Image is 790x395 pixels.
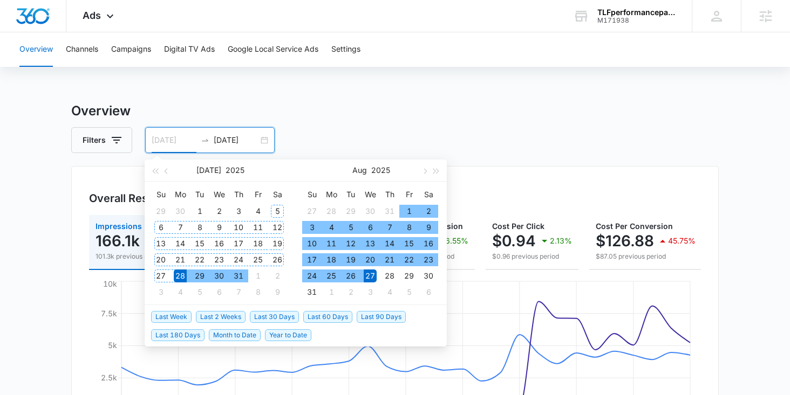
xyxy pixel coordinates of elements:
td: 2025-07-03 [229,203,248,219]
div: 31 [232,269,245,282]
td: 2025-07-21 [171,252,190,268]
p: 26.55% [440,237,468,245]
div: 25 [251,253,264,266]
span: Impressions [96,221,142,231]
div: 29 [193,269,206,282]
div: 1 [193,205,206,218]
td: 2025-06-30 [171,203,190,219]
th: Su [151,186,171,203]
td: 2025-08-27 [360,268,380,284]
div: 2 [213,205,226,218]
td: 2025-08-25 [322,268,341,284]
td: 2025-08-08 [248,284,268,300]
td: 2025-07-07 [171,219,190,235]
button: Aug [352,160,367,181]
div: 5 [193,286,206,299]
div: 27 [305,205,318,218]
td: 2025-08-03 [302,219,322,235]
td: 2025-08-09 [419,219,438,235]
div: 6 [422,286,435,299]
button: [DATE] [196,160,221,181]
td: 2025-07-31 [380,203,399,219]
th: Th [380,186,399,203]
div: 14 [174,237,187,250]
div: 5 [403,286,416,299]
div: 17 [305,253,318,266]
div: 8 [193,221,206,234]
p: 166.1k [96,232,140,250]
tspan: 2.5k [101,373,117,382]
td: 2025-08-22 [399,252,419,268]
td: 2025-08-21 [380,252,399,268]
td: 2025-07-28 [171,268,190,284]
div: 20 [154,253,167,266]
td: 2025-08-31 [302,284,322,300]
td: 2025-08-05 [190,284,209,300]
div: 27 [364,269,377,282]
p: $0.94 [492,232,536,250]
td: 2025-08-13 [360,235,380,252]
div: 24 [232,253,245,266]
td: 2025-07-15 [190,235,209,252]
div: 7 [232,286,245,299]
td: 2025-09-06 [419,284,438,300]
td: 2025-08-29 [399,268,419,284]
div: 31 [383,205,396,218]
div: 9 [213,221,226,234]
td: 2025-07-12 [268,219,287,235]
span: Month to Date [209,329,261,341]
div: 2 [271,269,284,282]
th: Th [229,186,248,203]
div: 19 [271,237,284,250]
div: 22 [193,253,206,266]
div: 1 [403,205,416,218]
td: 2025-08-07 [229,284,248,300]
td: 2025-07-10 [229,219,248,235]
div: 2 [344,286,357,299]
div: 12 [271,221,284,234]
p: $0.96 previous period [492,252,572,261]
div: 25 [325,269,338,282]
input: End date [214,134,258,146]
span: Last 180 Days [151,329,205,341]
td: 2025-08-26 [341,268,360,284]
td: 2025-08-02 [419,203,438,219]
div: 12 [344,237,357,250]
td: 2025-08-02 [268,268,287,284]
td: 2025-07-04 [248,203,268,219]
td: 2025-07-19 [268,235,287,252]
div: 4 [383,286,396,299]
p: $87.05 previous period [596,252,696,261]
p: 101.3k previous period [96,252,183,261]
td: 2025-07-27 [302,203,322,219]
td: 2025-07-30 [360,203,380,219]
td: 2025-07-09 [209,219,229,235]
button: Filters [71,127,132,153]
button: Channels [66,32,98,67]
td: 2025-07-28 [322,203,341,219]
td: 2025-07-20 [151,252,171,268]
div: 26 [271,253,284,266]
div: 9 [271,286,284,299]
button: Google Local Service Ads [228,32,318,67]
th: We [209,186,229,203]
span: Last 30 Days [250,311,299,323]
td: 2025-08-10 [302,235,322,252]
td: 2025-07-18 [248,235,268,252]
div: 15 [403,237,416,250]
td: 2025-08-04 [171,284,190,300]
td: 2025-08-07 [380,219,399,235]
td: 2025-07-25 [248,252,268,268]
td: 2025-07-02 [209,203,229,219]
tspan: 10k [103,279,117,288]
td: 2025-08-01 [248,268,268,284]
h3: Overview [71,101,719,121]
button: Digital TV Ads [164,32,215,67]
td: 2025-08-20 [360,252,380,268]
div: 30 [364,205,377,218]
div: 13 [364,237,377,250]
div: 10 [232,221,245,234]
p: 45.75% [668,237,696,245]
span: to [201,136,209,144]
div: 18 [251,237,264,250]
